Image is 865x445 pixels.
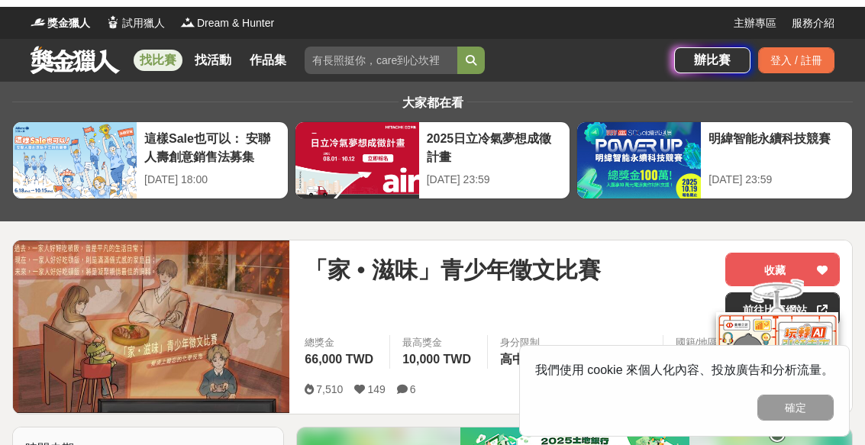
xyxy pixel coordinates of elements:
img: Logo [180,8,195,23]
a: 2025日立冷氣夢想成徵計畫[DATE] 23:59 [295,114,571,192]
span: 10,000 TWD [402,346,471,359]
div: 國籍/地區限制 [676,328,738,343]
a: 主辦專區 [734,8,776,24]
a: LogoDream & Hunter [180,8,274,24]
button: 確定 [757,388,834,414]
div: 身分限制 [500,328,650,343]
a: 找活動 [189,43,237,64]
div: 明緯智能永續科技競賽 [708,123,844,157]
span: 6 [410,376,416,389]
div: [DATE] 23:59 [708,165,844,181]
span: 66,000 TWD [305,346,373,359]
a: 明緯智能永續科技競賽[DATE] 23:59 [576,114,853,192]
div: 這樣Sale也可以： 安聯人壽創意銷售法募集 [144,123,280,157]
span: 獎金獵人 [47,8,90,24]
span: 總獎金 [305,328,377,343]
span: 149 [367,376,385,389]
input: 有長照挺你，care到心坎裡！青春出手，拍出照顧 影音徵件活動 [305,40,457,67]
span: 大家都在看 [399,89,467,102]
div: 2025日立冷氣夢想成徵計畫 [427,123,563,157]
a: 找比賽 [134,43,182,64]
div: [DATE] 23:59 [427,165,563,181]
img: Logo [31,8,46,23]
div: 登入 / 註冊 [758,40,834,66]
a: Logo試用獵人 [105,8,165,24]
span: 7,510 [316,376,343,389]
a: 服務介紹 [792,8,834,24]
span: 「家 • 滋味」青少年徵文比賽 [305,246,600,280]
img: Cover Image [13,234,289,405]
div: [DATE] 18:00 [144,165,280,181]
span: 高中職 [500,346,537,359]
button: 收藏 [725,246,840,279]
img: d2146d9a-e6f6-4337-9592-8cefde37ba6b.png [716,305,838,407]
img: Logo [105,8,121,23]
span: Dream & Hunter [197,8,274,24]
span: 我們使用 cookie 來個人化內容、投放廣告和分析流量。 [535,356,834,369]
a: Logo獎金獵人 [31,8,90,24]
a: 這樣Sale也可以： 安聯人壽創意銷售法募集[DATE] 18:00 [12,114,289,192]
span: 最高獎金 [402,328,475,343]
a: 作品集 [244,43,292,64]
a: 辦比賽 [674,40,750,66]
span: 試用獵人 [122,8,165,24]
